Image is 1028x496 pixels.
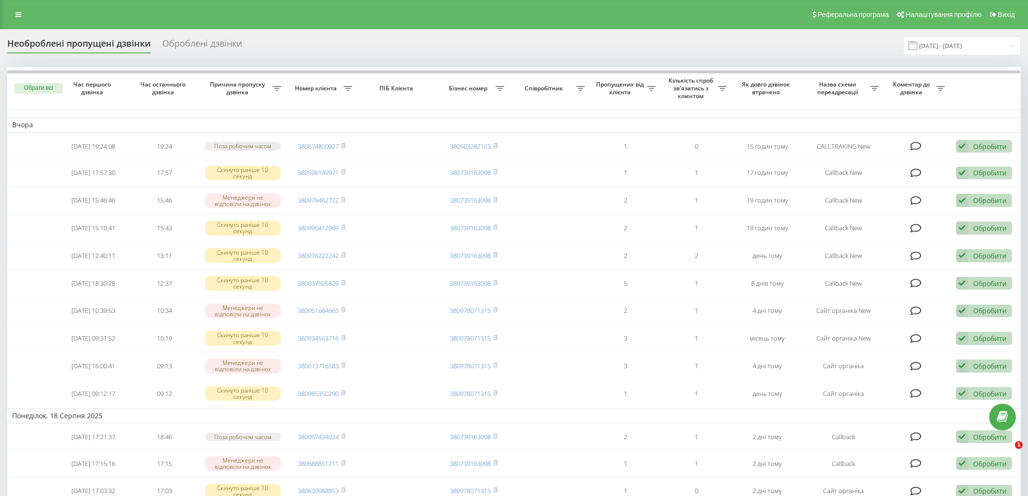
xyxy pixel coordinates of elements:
span: Налаштування профілю [906,11,981,18]
td: 13:11 [129,243,200,269]
a: 380951684665 [298,306,339,315]
td: Callback New [803,215,884,241]
div: Оброблені дзвінки [162,38,242,53]
td: CALLTRAKING New [803,135,884,158]
td: [DATE] 17:57:30 [58,160,129,186]
span: Час останнього дзвінка [137,81,192,96]
td: Callback New [803,243,884,269]
td: 19 годин тому [732,188,803,213]
td: 3 [590,353,661,379]
td: день тому [732,243,803,269]
div: Обробити [973,279,1007,288]
td: 15:43 [129,215,200,241]
td: 15 годин тому [732,135,803,158]
div: Менеджери не відповіли на дзвінок [205,359,281,373]
a: 380978071315 [450,486,491,495]
td: 1 [661,271,732,296]
td: 2 [590,298,661,324]
a: 380739163098 [450,279,491,288]
a: 380990412969 [298,223,339,232]
td: [DATE] 12:40:11 [58,243,129,269]
td: 8 днів тому [732,271,803,296]
td: 19 годин тому [732,215,803,241]
td: 1 [590,160,661,186]
td: 1 [661,160,732,186]
div: Скинуто раніше 10 секунд [205,331,281,345]
a: 380739163098 [450,459,491,468]
td: 15:46 [129,188,200,213]
td: 1 [661,188,732,213]
td: [DATE] 17:15:16 [58,451,129,477]
td: 17 годин тому [732,160,803,186]
span: ПІБ Клієнта [365,85,429,92]
span: Співробітник [514,85,577,92]
a: 380979462722 [298,196,339,205]
td: Сайт органіка [803,381,884,407]
a: 380503282103 [450,142,491,151]
td: день тому [732,381,803,407]
div: Обробити [973,306,1007,315]
div: Необроблені пропущені дзвінки [7,38,151,53]
div: Обробити [973,142,1007,151]
span: Як довго дзвінок втрачено [740,81,795,96]
div: Обробити [973,459,1007,468]
td: 2 [661,243,732,269]
div: Скинуто раніше 10 секунд [205,276,281,291]
td: 19:24 [129,135,200,158]
td: [DATE] 09:31:52 [58,325,129,351]
td: 1 [590,451,661,477]
span: Бізнес номер [443,85,496,92]
a: 380976222242 [298,251,339,260]
td: [DATE] 10:39:53 [58,298,129,324]
td: Сайт органіка [803,353,884,379]
td: [DATE] 19:24:08 [58,135,129,158]
div: Обробити [973,334,1007,343]
td: місяць тому [732,325,803,351]
td: 2 [590,243,661,269]
span: Вихід [998,11,1015,18]
div: Скинуто раніше 10 секунд [205,166,281,180]
td: [DATE] 15:10:41 [58,215,129,241]
span: Номер клієнта [291,85,343,92]
td: Callback New [803,271,884,296]
td: 1 [661,451,732,477]
td: 0 [661,135,732,158]
span: Причина пропуску дзвінка [205,81,272,96]
div: Скинуто раніше 10 секунд [205,386,281,401]
td: 2 [590,188,661,213]
td: 1 [590,135,661,158]
td: 4 дні тому [732,298,803,324]
span: Кількість спроб зв'язатись з клієнтом [666,77,718,100]
td: 2 [590,425,661,449]
div: Обробити [973,251,1007,260]
td: 2 дні тому [732,425,803,449]
a: 380674800927 [298,142,339,151]
td: 1 [661,381,732,407]
td: 17:57 [129,160,200,186]
a: 380639988853 [298,486,339,495]
a: 380985350290 [298,389,339,398]
span: 1 [1015,441,1023,449]
td: Вчора [7,118,1021,132]
td: 1 [661,425,732,449]
a: 380978071315 [450,389,491,398]
td: 5 [590,271,661,296]
a: 380978071315 [450,306,491,315]
td: 18:46 [129,425,200,449]
td: Callback [803,425,884,449]
td: Понеділок, 18 Серпня 2025 [7,409,1021,423]
span: Назва схеми переадресації [807,81,870,96]
td: [DATE] 16:00:41 [58,353,129,379]
td: 4 дні тому [732,353,803,379]
td: Сайт органіка New [803,298,884,324]
td: 1 [590,381,661,407]
div: Менеджери не відповіли на дзвінок [205,304,281,318]
a: 380673716583 [298,361,339,370]
a: 380739163098 [450,168,491,177]
a: 380739163098 [450,251,491,260]
div: Обробити [973,223,1007,233]
td: 09:13 [129,353,200,379]
div: Обробити [973,196,1007,205]
a: 380957434024 [298,432,339,441]
div: Менеджери не відповіли на дзвінок [205,193,281,208]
